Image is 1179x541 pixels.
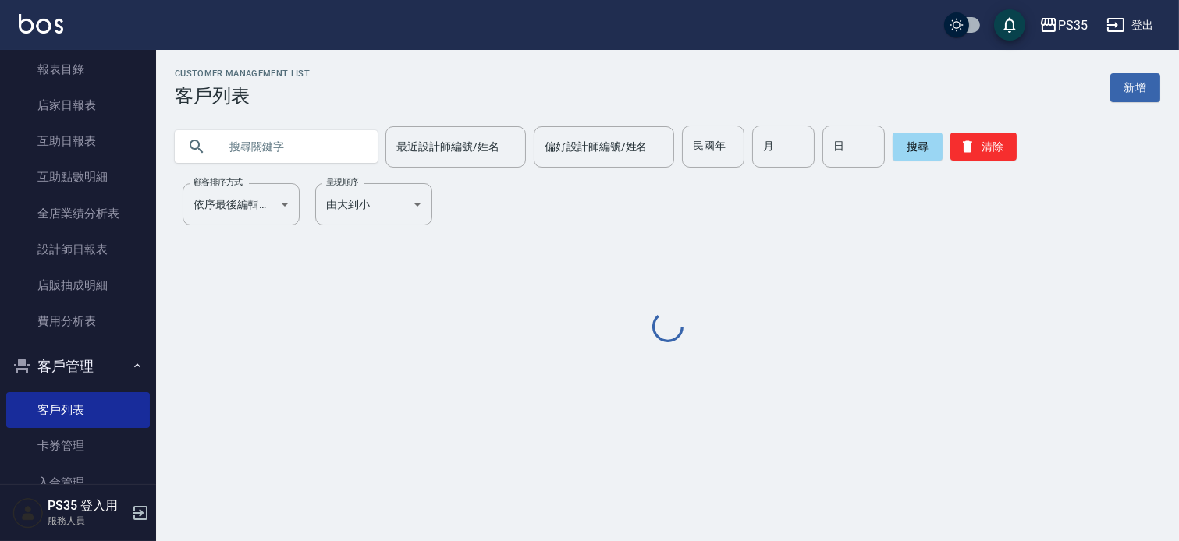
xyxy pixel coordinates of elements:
[194,176,243,188] label: 顧客排序方式
[183,183,300,225] div: 依序最後編輯時間
[19,14,63,34] img: Logo
[6,159,150,195] a: 互助點數明細
[326,176,359,188] label: 呈現順序
[48,514,127,528] p: 服務人員
[175,69,310,79] h2: Customer Management List
[6,87,150,123] a: 店家日報表
[218,126,365,168] input: 搜尋關鍵字
[6,428,150,464] a: 卡券管理
[12,497,44,529] img: Person
[1110,73,1160,102] a: 新增
[1033,9,1094,41] button: PS35
[6,51,150,87] a: 報表目錄
[994,9,1025,41] button: save
[950,133,1017,161] button: 清除
[1058,16,1088,35] div: PS35
[1100,11,1160,40] button: 登出
[6,232,150,267] a: 設計師日報表
[6,267,150,303] a: 店販抽成明細
[175,85,310,107] h3: 客戶列表
[6,392,150,428] a: 客戶列表
[6,196,150,232] a: 全店業績分析表
[315,183,432,225] div: 由大到小
[6,123,150,159] a: 互助日報表
[6,346,150,387] button: 客戶管理
[48,498,127,514] h5: PS35 登入用
[6,303,150,339] a: 費用分析表
[6,465,150,500] a: 入金管理
[893,133,943,161] button: 搜尋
